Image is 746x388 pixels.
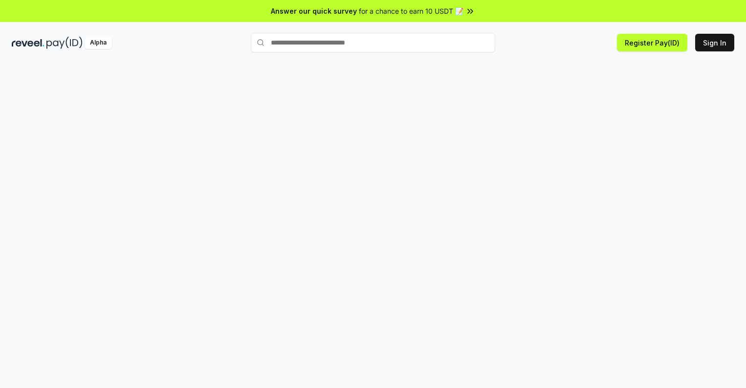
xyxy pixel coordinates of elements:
[271,6,357,16] span: Answer our quick survey
[85,37,112,49] div: Alpha
[12,37,44,49] img: reveel_dark
[695,34,734,51] button: Sign In
[46,37,83,49] img: pay_id
[359,6,463,16] span: for a chance to earn 10 USDT 📝
[617,34,687,51] button: Register Pay(ID)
